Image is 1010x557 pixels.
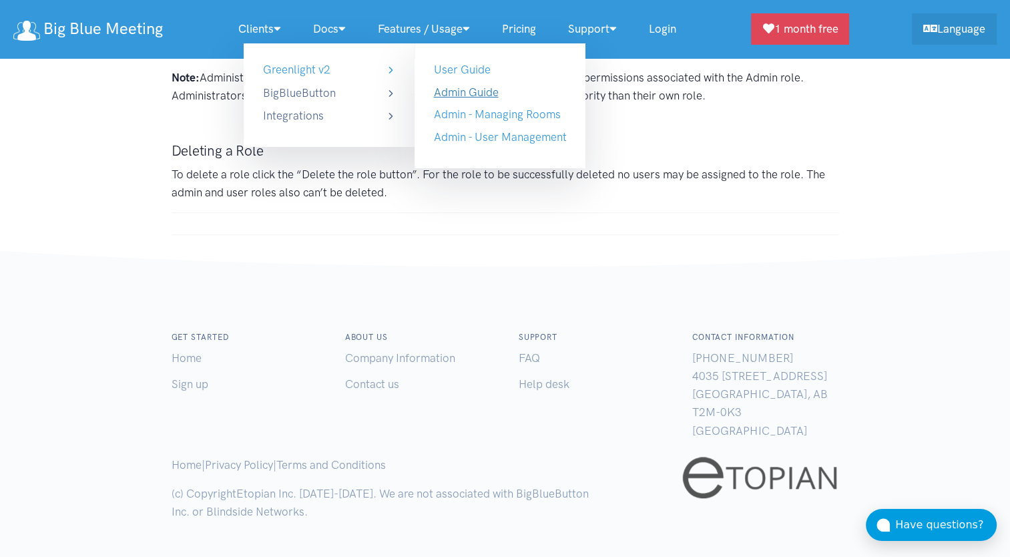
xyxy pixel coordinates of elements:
a: BigBlueButton [262,84,396,102]
a: Home [172,351,202,365]
a: Etopian Inc. [DATE]-[DATE] [236,487,373,500]
a: Help desk [519,377,569,391]
a: Home [172,458,202,472]
a: Big Blue Meeting [13,15,163,43]
img: logo [13,21,40,41]
a: Admin - User Management [433,130,566,144]
a: Admin - Managing Rooms [433,108,560,121]
a: 1 month free [751,13,849,45]
span: [PHONE_NUMBER] 4035 [STREET_ADDRESS] [GEOGRAPHIC_DATA], AB T2M-0K3 [GEOGRAPHIC_DATA] [692,351,828,437]
h6: About us [345,331,492,344]
p: (c) Copyright . We are not associated with BigBlueButton Inc. or Blindside Networks. [172,485,607,521]
a: Pricing [486,15,552,43]
strong: Note: [172,71,200,84]
div: Have questions? [895,516,997,534]
a: Integrations [262,107,396,125]
a: User Guide [433,63,490,76]
a: FAQ [519,351,540,365]
h6: Contact Information [692,331,839,344]
a: Greenlight v2 [262,61,396,79]
a: Privacy Policy [205,458,273,472]
h6: Get started [172,331,318,344]
a: Sign up [172,377,208,391]
a: Login [633,15,692,43]
a: Clients [222,15,297,43]
a: Support [552,15,633,43]
a: Admin Guide [433,85,498,99]
a: Contact us [345,377,399,391]
p: | | [172,456,386,474]
a: Docs [297,15,362,43]
p: Administrators are unable to change the name for the user role or any of the permissions associat... [172,69,839,105]
p: To delete a role click the “Delete the role button”. For the role to be successfully deleted no u... [172,166,839,202]
a: Terms and Conditions [276,458,386,472]
a: Language [912,13,997,45]
button: Have questions? [866,509,997,541]
a: Features / Usage [362,15,486,43]
h3: Deleting a Role [172,141,839,160]
h6: Support [519,331,666,344]
img: etopian-logo-black.png [680,456,838,500]
a: Company Information [345,351,455,365]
